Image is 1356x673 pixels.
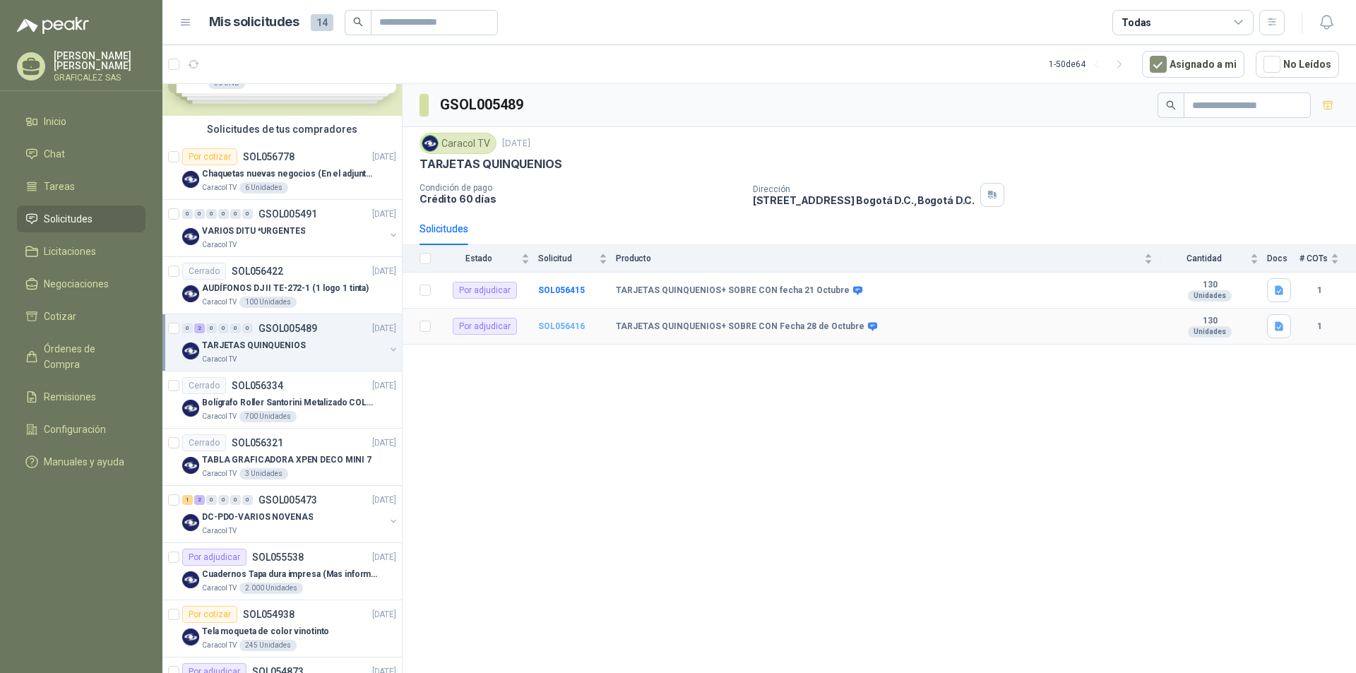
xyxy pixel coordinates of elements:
div: Solicitudes de tus compradores [162,116,402,143]
div: 0 [206,495,217,505]
p: Caracol TV [202,468,237,480]
p: Chaquetas nuevas negocios (En el adjunto mas informacion) [202,167,378,181]
p: AUDÍFONOS DJ II TE-272-1 (1 logo 1 tinta) [202,282,369,295]
span: # COTs [1299,254,1328,263]
div: 0 [230,495,241,505]
th: Solicitud [538,245,616,273]
p: [DATE] [372,436,396,450]
p: GSOL005473 [258,495,317,505]
button: No Leídos [1256,51,1339,78]
span: 14 [311,14,333,31]
div: 0 [218,323,229,333]
h3: GSOL005489 [440,94,525,116]
a: Inicio [17,108,145,135]
div: Caracol TV [420,133,496,154]
a: 0 2 0 0 0 0 GSOL005489[DATE] Company LogoTARJETAS QUINQUENIOSCaracol TV [182,320,399,365]
img: Company Logo [182,629,199,645]
span: Estado [439,254,518,263]
div: 0 [230,323,241,333]
a: Chat [17,141,145,167]
div: 0 [218,209,229,219]
div: Por cotizar [182,148,237,165]
a: 0 0 0 0 0 0 GSOL005491[DATE] Company LogoVARIOS DITU *URGENTESCaracol TV [182,206,399,251]
p: [DATE] [372,322,396,335]
span: Cotizar [44,309,76,324]
img: Company Logo [182,457,199,474]
div: Unidades [1188,290,1232,302]
div: 2 [194,495,205,505]
div: Cerrado [182,263,226,280]
img: Logo peakr [17,17,89,34]
div: 0 [230,209,241,219]
b: 1 [1299,284,1339,297]
span: search [1166,100,1176,110]
div: 0 [194,209,205,219]
div: 3 Unidades [239,468,288,480]
p: GSOL005491 [258,209,317,219]
div: 0 [182,323,193,333]
b: TARJETAS QUINQUENIOS+ SOBRE CON fecha 21 Octubre [616,285,850,297]
a: SOL056415 [538,285,585,295]
span: Inicio [44,114,66,129]
p: SOL056321 [232,438,283,448]
a: Negociaciones [17,270,145,297]
div: 0 [242,495,253,505]
div: Solicitudes [420,221,468,237]
span: Tareas [44,179,75,194]
a: CerradoSOL056422[DATE] Company LogoAUDÍFONOS DJ II TE-272-1 (1 logo 1 tinta)Caracol TV100 Unidades [162,257,402,314]
p: SOL056422 [232,266,283,276]
span: search [353,17,363,27]
p: Caracol TV [202,583,237,594]
a: Por adjudicarSOL055538[DATE] Company LogoCuadernos Tapa dura impresa (Mas informacion en el adjun... [162,543,402,600]
img: Company Logo [182,571,199,588]
p: TABLA GRAFICADORA XPEN DECO MINI 7 [202,453,371,467]
p: SOL054938 [243,609,295,619]
p: Caracol TV [202,182,237,193]
p: Caracol TV [202,525,237,537]
img: Company Logo [182,285,199,302]
img: Company Logo [182,400,199,417]
div: 6 Unidades [239,182,288,193]
div: 0 [242,209,253,219]
p: Condición de pago [420,183,742,193]
p: Caracol TV [202,297,237,308]
th: Cantidad [1161,245,1267,273]
div: 0 [182,209,193,219]
th: Docs [1267,245,1299,273]
a: Configuración [17,416,145,443]
p: Dirección [753,184,975,194]
span: Chat [44,146,65,162]
a: CerradoSOL056334[DATE] Company LogoBolígrafo Roller Santorini Metalizado COLOR MORADO 1logoCaraco... [162,371,402,429]
th: # COTs [1299,245,1356,273]
p: Cuadernos Tapa dura impresa (Mas informacion en el adjunto) [202,568,378,581]
div: 245 Unidades [239,640,297,651]
p: Caracol TV [202,411,237,422]
span: Manuales y ayuda [44,454,124,470]
p: Bolígrafo Roller Santorini Metalizado COLOR MORADO 1logo [202,396,378,410]
span: Órdenes de Compra [44,341,132,372]
div: 1 - 50 de 64 [1049,53,1131,76]
span: Solicitud [538,254,596,263]
th: Producto [616,245,1161,273]
span: Remisiones [44,389,96,405]
a: SOL056416 [538,321,585,331]
div: Cerrado [182,377,226,394]
p: [DATE] [372,265,396,278]
div: Unidades [1188,326,1232,338]
div: Por adjudicar [453,318,517,335]
div: Todas [1122,15,1151,30]
img: Company Logo [182,343,199,359]
a: Tareas [17,173,145,200]
p: [DATE] [372,608,396,621]
a: 1 2 0 0 0 0 GSOL005473[DATE] Company LogoDC-PDO-VARIOS NOVENASCaracol TV [182,492,399,537]
a: Órdenes de Compra [17,335,145,378]
div: 2.000 Unidades [239,583,303,594]
p: Tela moqueta de color vinotinto [202,625,329,638]
p: GRAFICALEZ SAS [54,73,145,82]
div: 100 Unidades [239,297,297,308]
div: Por adjudicar [453,282,517,299]
span: Configuración [44,422,106,437]
p: TARJETAS QUINQUENIOS [202,339,306,352]
p: [DATE] [372,379,396,393]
